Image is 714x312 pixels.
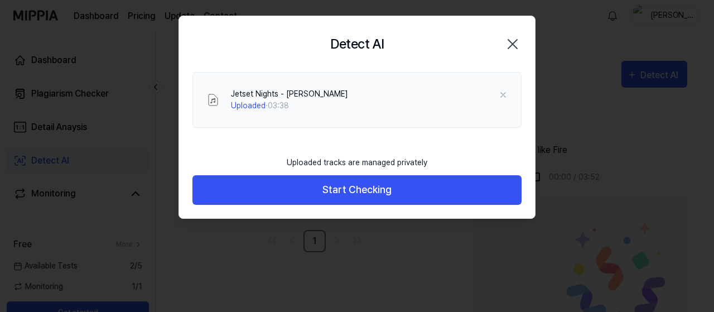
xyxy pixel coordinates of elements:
[192,175,522,205] button: Start Checking
[206,93,220,107] img: File Select
[330,34,384,54] h2: Detect AI
[231,101,266,110] span: Uploaded
[231,88,348,100] div: Jetset Nights - [PERSON_NAME]
[231,100,348,112] div: · 03:38
[280,150,434,175] div: Uploaded tracks are managed privately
